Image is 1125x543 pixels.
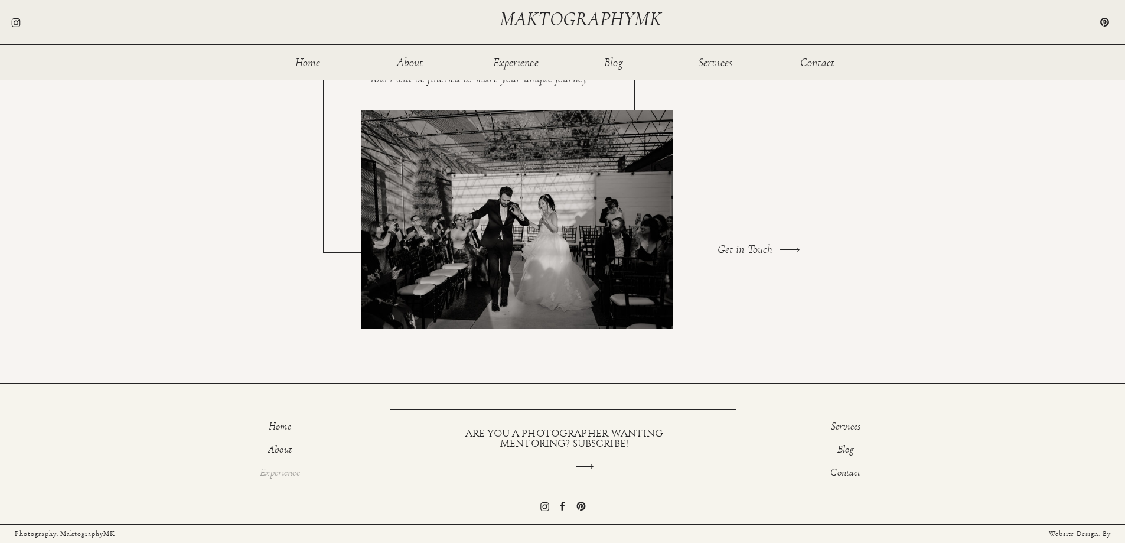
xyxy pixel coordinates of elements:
a: Blog [595,57,633,67]
a: Get in Touch [718,243,778,254]
a: Blog [809,444,883,459]
a: Home [243,421,317,435]
a: Home [289,57,327,67]
a: Experience [493,57,540,67]
a: Photography: MaktographyMK [15,528,145,537]
a: About [243,444,317,459]
a: Experience [243,467,317,482]
a: ARE YOU A PHOTOGRAPHER WANTING MENTORING? SUBSCRIBE! [458,428,671,438]
a: Contact [809,467,883,482]
a: Services [696,57,735,67]
a: Website Design: By [PERSON_NAME] [1005,528,1111,537]
a: Services [809,421,883,435]
a: Contact [798,57,837,67]
a: maktographymk [500,9,666,29]
a: About [391,57,429,67]
h1: No story is one and the same. Yours will be finessed to share your unique journey. [324,61,635,86]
